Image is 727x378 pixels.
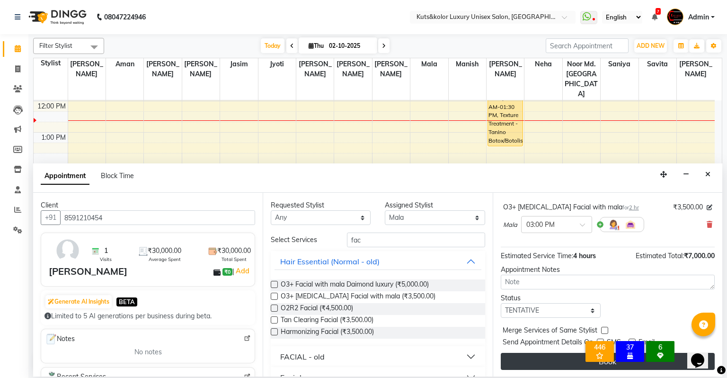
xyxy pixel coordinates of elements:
[501,293,601,303] div: Status
[134,347,162,357] span: No notes
[688,12,709,22] span: Admin
[503,325,597,337] span: Merge Services of Same Stylist
[271,200,371,210] div: Requested Stylist
[372,58,410,80] span: [PERSON_NAME]
[449,58,486,70] span: Manish
[501,353,715,370] button: Book
[232,265,251,277] span: |
[524,58,562,70] span: Neha
[220,58,257,70] span: Jasim
[503,220,517,230] span: Mala
[116,297,137,306] span: BETA
[636,252,684,260] span: Estimated Total:
[49,264,127,279] div: [PERSON_NAME]
[629,204,639,211] span: 2 hr
[34,58,68,68] div: Stylist
[35,101,68,111] div: 12:00 PM
[149,256,181,263] span: Average Spent
[45,295,112,308] button: Generate AI Insights
[573,252,596,260] span: 4 hours
[41,200,255,210] div: Client
[707,205,712,210] i: Edit price
[410,58,448,70] span: Mala
[687,340,718,369] iframe: chat widget
[275,348,481,365] button: FACIAL - old
[608,219,619,230] img: Hairdresser.png
[39,133,68,143] div: 1:00 PM
[503,202,639,212] div: O3+ [MEDICAL_DATA] Facial with mala
[275,253,481,270] button: Hair Essential (Normal - old)
[563,58,600,100] span: Noor Md. [GEOGRAPHIC_DATA]
[281,327,374,339] span: Harmonizing Facial (₹3,500.00)
[281,303,353,315] span: O2R2 Facial (₹4,500.00)
[501,265,715,275] div: Appointment Notes
[637,42,665,49] span: ADD NEW
[182,58,220,80] span: [PERSON_NAME]
[100,256,112,263] span: Visits
[39,42,72,49] span: Filter Stylist
[148,246,181,256] span: ₹30,000.00
[234,265,251,277] a: Add
[54,237,81,264] img: avatar
[261,38,284,53] span: Today
[684,252,715,260] span: ₹7,000.00
[281,291,435,303] span: O3+ [MEDICAL_DATA] Facial with mala (₹3,500.00)
[296,58,334,80] span: [PERSON_NAME]
[334,58,372,80] span: [PERSON_NAME]
[144,58,181,80] span: [PERSON_NAME]
[587,343,612,351] div: 446
[326,39,373,53] input: 2025-10-02
[634,39,667,53] button: ADD NEW
[648,343,673,351] div: 6
[41,168,89,185] span: Appointment
[281,279,429,291] span: O3+ Facial with mala Daimond luxury (₹5,000.00)
[104,246,108,256] span: 1
[45,333,75,345] span: Notes
[347,233,485,247] input: Search by service name
[385,200,485,210] div: Assigned Stylist
[106,58,143,70] span: Aman
[625,219,636,230] img: Interior.png
[306,42,326,49] span: Thu
[258,58,296,70] span: Jyoti
[667,9,683,25] img: Admin
[222,256,247,263] span: Total Spent
[264,235,340,245] div: Select Services
[601,58,638,70] span: saniya
[503,337,593,349] span: Send Appointment Details On
[222,268,232,276] span: ₹0
[60,210,255,225] input: Search by Name/Mobile/Email/Code
[217,246,251,256] span: ₹30,000.00
[104,4,146,30] b: 08047224946
[488,85,523,146] div: [PERSON_NAME], TK01, 11:30 AM-01:30 PM, Texture Treatment - Tanino Botox/Botoliss upto Shoulder
[281,315,373,327] span: Tan Clearing Facial (₹3,500.00)
[487,58,524,80] span: [PERSON_NAME]
[546,38,629,53] input: Search Appointment
[68,58,106,80] span: [PERSON_NAME]
[280,351,325,362] div: FACIAL - old
[677,58,715,80] span: [PERSON_NAME]
[652,13,657,21] a: 7
[24,4,89,30] img: logo
[622,204,639,211] small: for
[673,202,703,212] span: ₹3,500.00
[280,256,380,267] div: Hair Essential (Normal - old)
[101,171,134,180] span: Block Time
[44,311,251,321] div: Limited to 5 AI generations per business during beta.
[656,8,661,15] span: 7
[618,343,642,351] div: 37
[501,252,573,260] span: Estimated Service Time:
[701,167,715,182] button: Close
[639,58,676,70] span: Savita
[41,210,61,225] button: +91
